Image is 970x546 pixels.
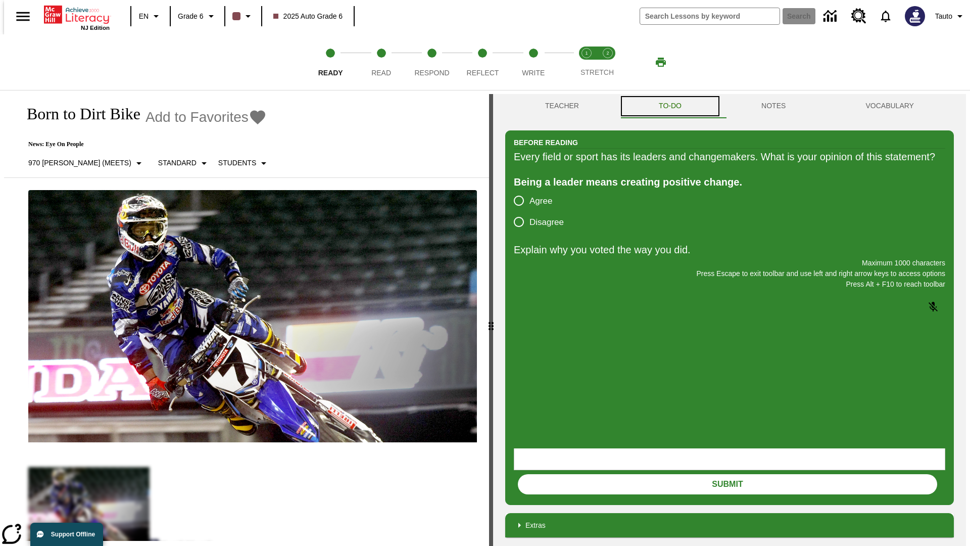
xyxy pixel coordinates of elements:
[403,34,461,90] button: Respond step 3 of 5
[352,34,410,90] button: Read step 2 of 5
[514,149,945,165] div: Every field or sport has its leaders and changemakers. What is your opinion of this statement?
[51,531,95,538] span: Support Offline
[572,34,601,90] button: Stretch Read step 1 of 2
[585,51,588,56] text: 1
[505,94,619,118] button: Teacher
[178,11,204,22] span: Grade 6
[619,94,721,118] button: TO-DO
[525,520,546,531] p: Extras
[145,108,267,126] button: Add to Favorites - Born to Dirt Bike
[593,34,622,90] button: Stretch Respond step 2 of 2
[514,190,572,233] div: poll
[518,474,937,494] button: Submit
[489,94,493,546] div: Press Enter or Spacebar and then press right and left arrow keys to move the slider
[8,2,38,31] button: Open side menu
[514,174,945,190] div: Being a leader means creating positive change.
[4,94,489,541] div: reading
[214,154,274,172] button: Select Student
[134,7,167,25] button: Language: EN, Select a language
[139,11,149,22] span: EN
[899,3,931,29] button: Select a new avatar
[318,69,343,77] span: Ready
[522,69,545,77] span: Write
[721,94,826,118] button: NOTES
[218,158,256,168] p: Students
[371,69,391,77] span: Read
[826,94,954,118] button: VOCABULARY
[905,6,925,26] img: Avatar
[921,295,945,319] button: Click to activate and allow voice recognition
[580,68,614,76] span: STRETCH
[606,51,609,56] text: 2
[414,69,449,77] span: Respond
[24,154,149,172] button: Select Lexile, 970 Lexile (Meets)
[273,11,343,22] span: 2025 Auto Grade 6
[529,216,564,229] span: Disagree
[467,69,499,77] span: Reflect
[4,8,148,17] body: Explain why you voted the way you did. Maximum 1000 characters Press Alt + F10 to reach toolbar P...
[44,4,110,31] div: Home
[935,11,952,22] span: Tauto
[28,190,477,443] img: Motocross racer James Stewart flies through the air on his dirt bike.
[228,7,258,25] button: Class color is dark brown. Change class color
[505,94,954,118] div: Instructional Panel Tabs
[817,3,845,30] a: Data Center
[514,258,945,268] p: Maximum 1000 characters
[174,7,221,25] button: Grade: Grade 6, Select a grade
[145,109,249,125] span: Add to Favorites
[81,25,110,31] span: NJ Edition
[16,141,274,148] p: News: Eye On People
[529,195,552,208] span: Agree
[453,34,512,90] button: Reflect step 4 of 5
[645,53,677,71] button: Print
[30,523,103,546] button: Support Offline
[845,3,872,30] a: Resource Center, Will open in new tab
[505,513,954,537] div: Extras
[514,242,945,258] p: Explain why you voted the way you did.
[640,8,780,24] input: search field
[16,105,140,123] h1: Born to Dirt Bike
[504,34,563,90] button: Write step 5 of 5
[28,158,131,168] p: 970 [PERSON_NAME] (Meets)
[514,137,578,148] h2: Before Reading
[872,3,899,29] a: Notifications
[301,34,360,90] button: Ready step 1 of 5
[158,158,197,168] p: Standard
[514,268,945,279] p: Press Escape to exit toolbar and use left and right arrow keys to access options
[514,279,945,290] p: Press Alt + F10 to reach toolbar
[931,7,970,25] button: Profile/Settings
[154,154,214,172] button: Scaffolds, Standard
[493,94,966,546] div: activity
